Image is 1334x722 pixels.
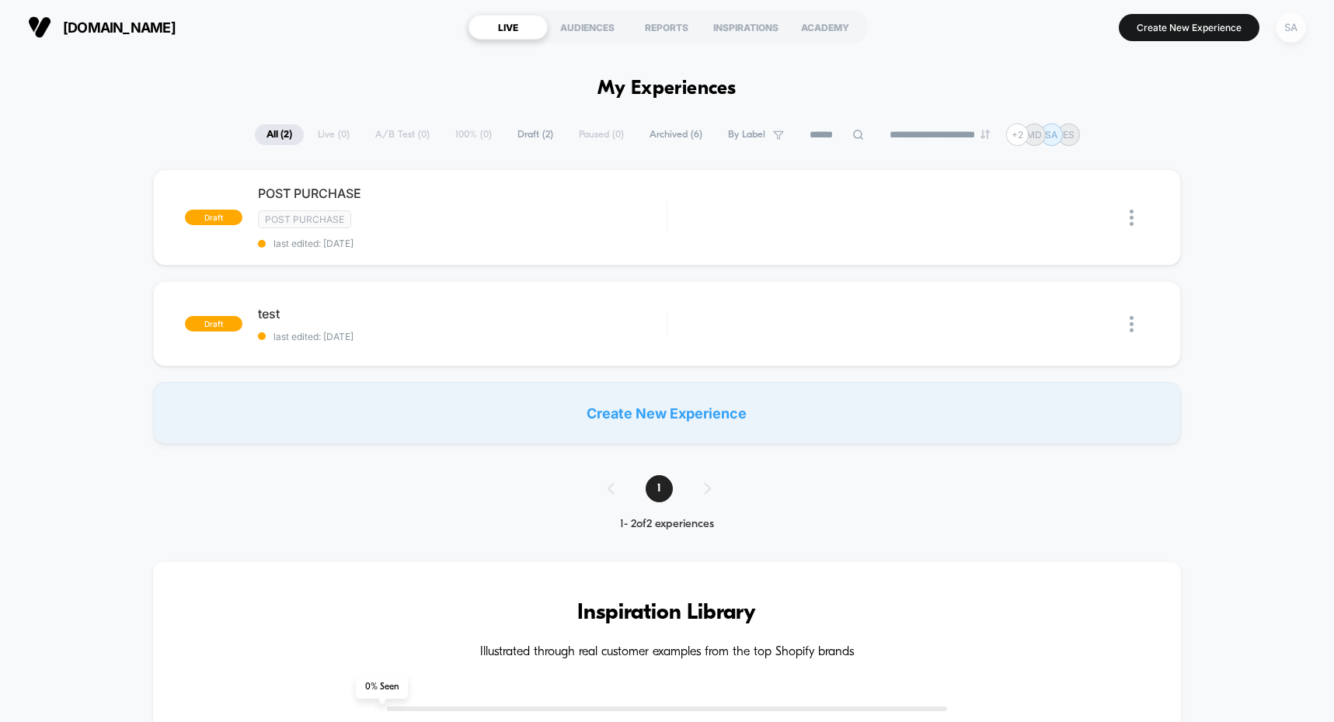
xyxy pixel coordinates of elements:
div: LIVE [468,15,548,40]
div: INSPIRATIONS [706,15,785,40]
span: Post Purchase [258,210,351,228]
span: 0 % Seen [356,675,408,699]
div: AUDIENCES [548,15,627,40]
span: last edited: [DATE] [258,331,666,342]
span: By Label [728,129,765,141]
p: SA [1045,129,1057,141]
div: + 2 [1006,123,1029,146]
div: ACADEMY [785,15,865,40]
button: SA [1271,12,1311,43]
div: Create New Experience [153,382,1180,444]
h1: My Experiences [597,78,737,100]
span: Draft ( 2 ) [506,124,565,145]
span: [DOMAIN_NAME] [63,19,176,36]
button: [DOMAIN_NAME] [23,15,180,40]
span: POST PURCHASE [258,186,666,201]
h3: Inspiration Library [200,601,1134,626]
span: draft [185,316,242,331]
img: end [980,130,990,139]
div: REPORTS [627,15,706,40]
span: Archived ( 6 ) [638,124,714,145]
img: close [1130,210,1134,226]
img: close [1130,316,1134,332]
span: All ( 2 ) [255,124,304,145]
div: 1 - 2 of 2 experiences [592,518,742,531]
img: Visually logo [28,16,51,39]
h4: Illustrated through real customer examples from the top Shopify brands [200,645,1134,660]
p: ES [1063,129,1075,141]
p: MD [1026,129,1042,141]
span: last edited: [DATE] [258,238,666,249]
span: 1 [646,475,673,502]
span: draft [185,210,242,225]
div: SA [1276,12,1306,43]
span: test [258,306,666,321]
button: Create New Experience [1119,14,1259,41]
